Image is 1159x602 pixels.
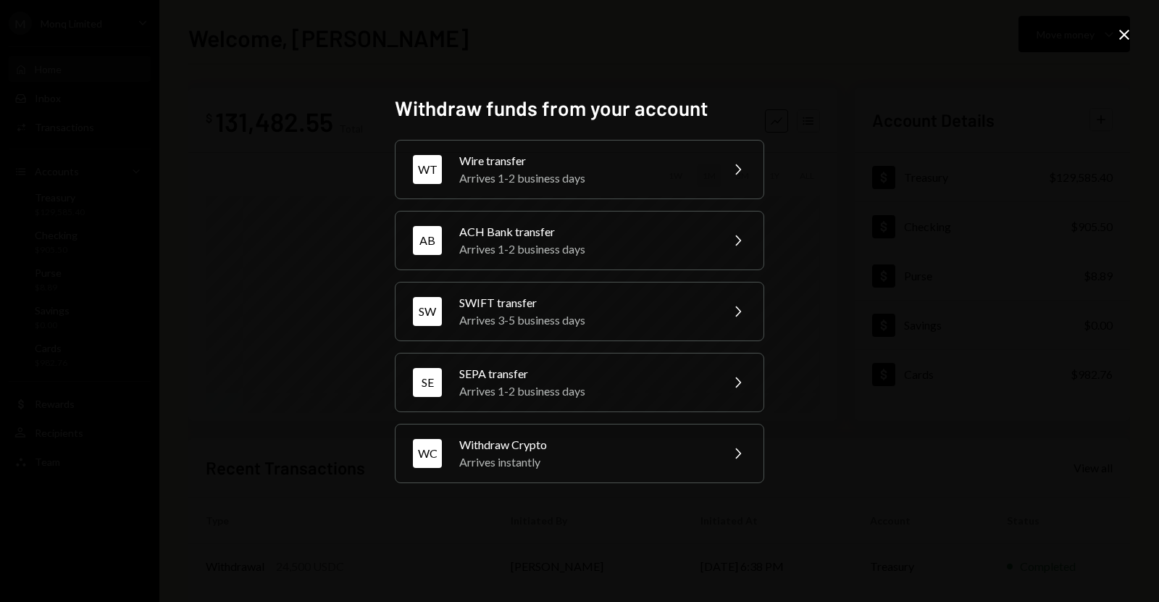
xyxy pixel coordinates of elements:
div: SW [413,297,442,326]
div: Arrives instantly [459,453,711,471]
div: Arrives 1-2 business days [459,241,711,258]
div: WT [413,155,442,184]
div: SEPA transfer [459,365,711,382]
button: SWSWIFT transferArrives 3-5 business days [395,282,764,341]
div: SWIFT transfer [459,294,711,312]
div: ACH Bank transfer [459,223,711,241]
button: SESEPA transferArrives 1-2 business days [395,353,764,412]
div: Arrives 1-2 business days [459,382,711,400]
button: WCWithdraw CryptoArrives instantly [395,424,764,483]
div: Arrives 1-2 business days [459,170,711,187]
div: Arrives 3-5 business days [459,312,711,329]
div: Withdraw Crypto [459,436,711,453]
div: WC [413,439,442,468]
button: WTWire transferArrives 1-2 business days [395,140,764,199]
h2: Withdraw funds from your account [395,94,764,122]
div: Wire transfer [459,152,711,170]
div: AB [413,226,442,255]
div: SE [413,368,442,397]
button: ABACH Bank transferArrives 1-2 business days [395,211,764,270]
